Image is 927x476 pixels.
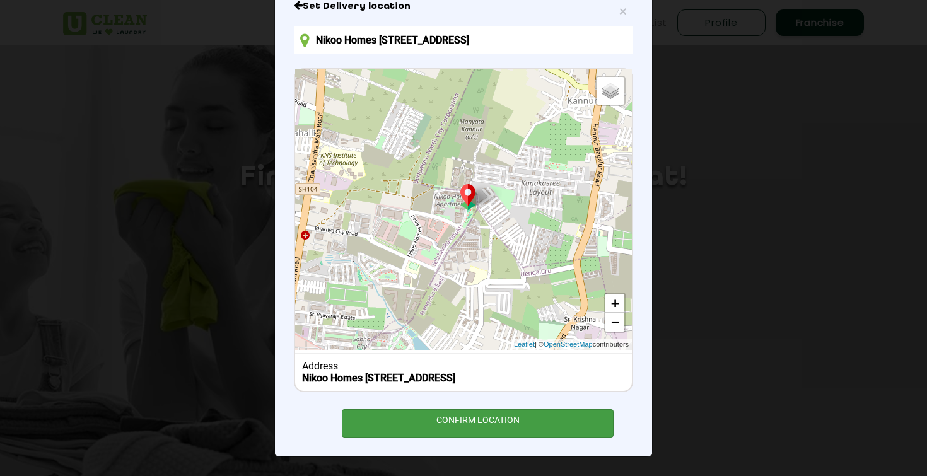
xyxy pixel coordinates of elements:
[342,409,614,438] div: CONFIRM LOCATION
[619,4,627,18] button: Close
[605,313,624,332] a: Zoom out
[514,339,535,350] a: Leaflet
[294,26,633,54] input: Enter location
[619,4,627,18] span: ×
[597,77,624,105] a: Layers
[605,294,624,313] a: Zoom in
[302,360,626,372] div: Address
[511,339,632,350] div: | © contributors
[544,339,593,350] a: OpenStreetMap
[302,372,455,384] b: Nikoo Homes [STREET_ADDRESS]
